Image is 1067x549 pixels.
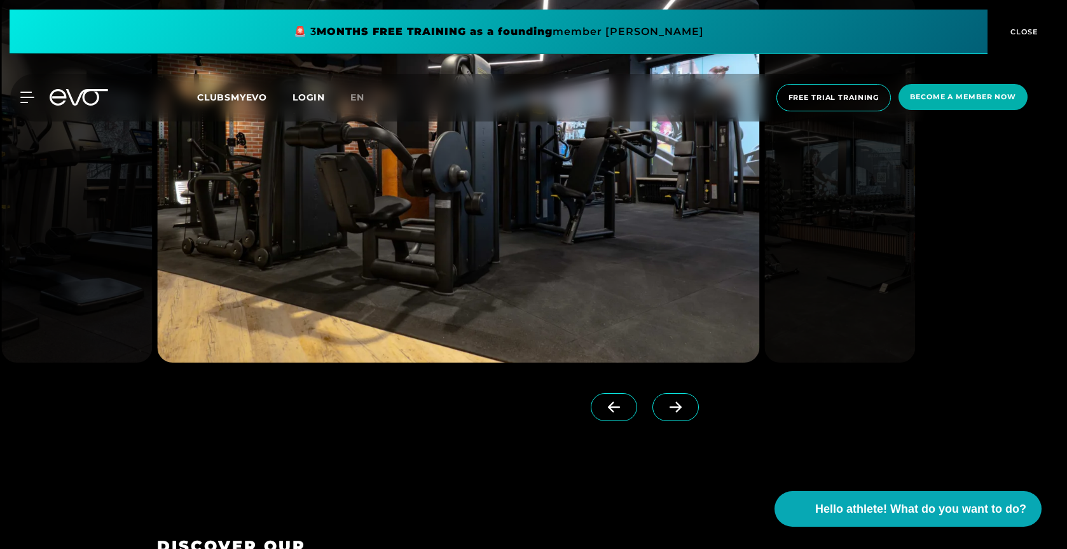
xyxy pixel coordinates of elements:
[815,501,1026,518] span: Hello athlete! What do you want to do?
[293,92,325,103] a: LOGIN
[774,491,1042,527] button: Hello athlete! What do you want to do?
[1007,26,1038,38] span: CLOSE
[773,84,895,111] a: FREE TRIAL TRAINING
[197,91,293,103] a: CLUBSMYEVO
[350,92,364,103] span: EN
[988,10,1057,54] button: CLOSE
[788,92,879,103] span: FREE TRIAL TRAINING
[910,92,1016,102] span: Become a member now
[350,90,380,105] a: EN
[895,84,1031,111] a: Become a member now
[197,92,267,103] span: CLUBSMYEVO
